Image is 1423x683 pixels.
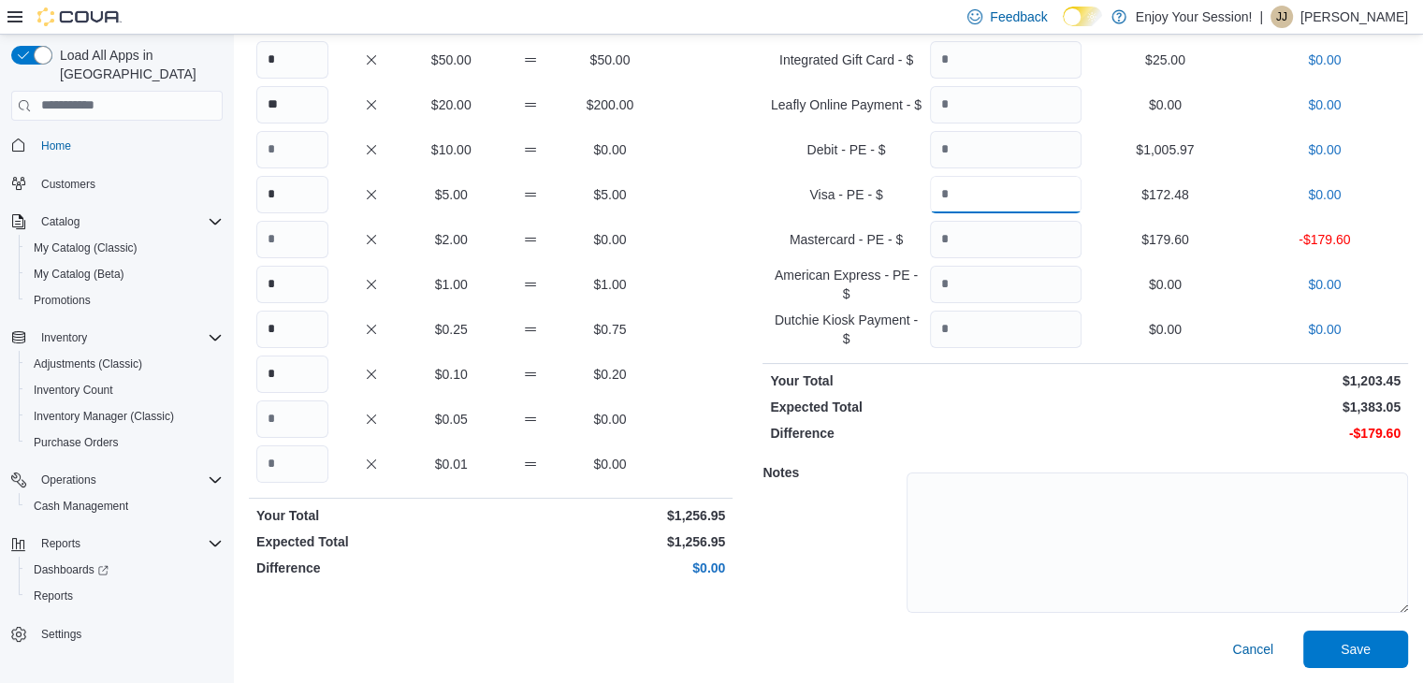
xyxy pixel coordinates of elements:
[930,221,1082,258] input: Quantity
[256,356,328,393] input: Quantity
[1089,320,1241,339] p: $0.00
[41,330,87,345] span: Inventory
[1259,6,1263,28] p: |
[41,472,96,487] span: Operations
[770,140,922,159] p: Debit - PE - $
[34,562,109,577] span: Dashboards
[26,495,223,517] span: Cash Management
[34,327,94,349] button: Inventory
[26,289,223,312] span: Promotions
[574,95,646,114] p: $200.00
[19,235,230,261] button: My Catalog (Classic)
[26,379,121,401] a: Inventory Count
[1089,275,1241,294] p: $0.00
[26,263,223,285] span: My Catalog (Beta)
[930,266,1082,303] input: Quantity
[19,287,230,313] button: Promotions
[26,431,126,454] a: Purchase Orders
[256,445,328,483] input: Quantity
[34,134,223,157] span: Home
[495,559,726,577] p: $0.00
[1249,95,1401,114] p: $0.00
[52,46,223,83] span: Load All Apps in [GEOGRAPHIC_DATA]
[34,532,88,555] button: Reports
[19,429,230,456] button: Purchase Orders
[34,211,223,233] span: Catalog
[34,589,73,603] span: Reports
[41,138,71,153] span: Home
[256,41,328,79] input: Quantity
[415,230,487,249] p: $2.00
[26,405,182,428] a: Inventory Manager (Classic)
[34,240,138,255] span: My Catalog (Classic)
[1089,230,1241,249] p: $179.60
[574,410,646,429] p: $0.00
[415,320,487,339] p: $0.25
[26,353,150,375] a: Adjustments (Classic)
[574,365,646,384] p: $0.20
[256,400,328,438] input: Quantity
[41,536,80,551] span: Reports
[770,51,922,69] p: Integrated Gift Card - $
[1136,6,1253,28] p: Enjoy Your Session!
[34,327,223,349] span: Inventory
[770,424,1082,443] p: Difference
[4,209,230,235] button: Catalog
[26,353,223,375] span: Adjustments (Classic)
[415,185,487,204] p: $5.00
[4,467,230,493] button: Operations
[495,506,726,525] p: $1,256.95
[930,176,1082,213] input: Quantity
[34,172,223,196] span: Customers
[770,230,922,249] p: Mastercard - PE - $
[256,532,487,551] p: Expected Total
[1089,185,1241,204] p: $172.48
[1249,185,1401,204] p: $0.00
[26,379,223,401] span: Inventory Count
[1063,7,1102,26] input: Dark Mode
[34,623,89,646] a: Settings
[26,237,223,259] span: My Catalog (Classic)
[574,455,646,473] p: $0.00
[41,214,80,229] span: Catalog
[19,583,230,609] button: Reports
[256,311,328,348] input: Quantity
[34,435,119,450] span: Purchase Orders
[4,325,230,351] button: Inventory
[1089,140,1241,159] p: $1,005.97
[34,135,79,157] a: Home
[256,131,328,168] input: Quantity
[19,557,230,583] a: Dashboards
[930,86,1082,124] input: Quantity
[1303,631,1408,668] button: Save
[770,398,1082,416] p: Expected Total
[1225,631,1281,668] button: Cancel
[256,559,487,577] p: Difference
[415,365,487,384] p: $0.10
[1089,51,1241,69] p: $25.00
[415,51,487,69] p: $50.00
[34,532,223,555] span: Reports
[770,266,922,303] p: American Express - PE - $
[26,495,136,517] a: Cash Management
[34,622,223,646] span: Settings
[1089,398,1401,416] p: $1,383.05
[1089,371,1401,390] p: $1,203.45
[4,530,230,557] button: Reports
[34,383,113,398] span: Inventory Count
[256,221,328,258] input: Quantity
[4,170,230,197] button: Customers
[1249,51,1401,69] p: $0.00
[1276,6,1287,28] span: JJ
[415,95,487,114] p: $20.00
[574,185,646,204] p: $5.00
[34,409,174,424] span: Inventory Manager (Classic)
[415,275,487,294] p: $1.00
[26,263,132,285] a: My Catalog (Beta)
[415,410,487,429] p: $0.05
[26,559,223,581] span: Dashboards
[26,289,98,312] a: Promotions
[415,455,487,473] p: $0.01
[41,177,95,192] span: Customers
[256,506,487,525] p: Your Total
